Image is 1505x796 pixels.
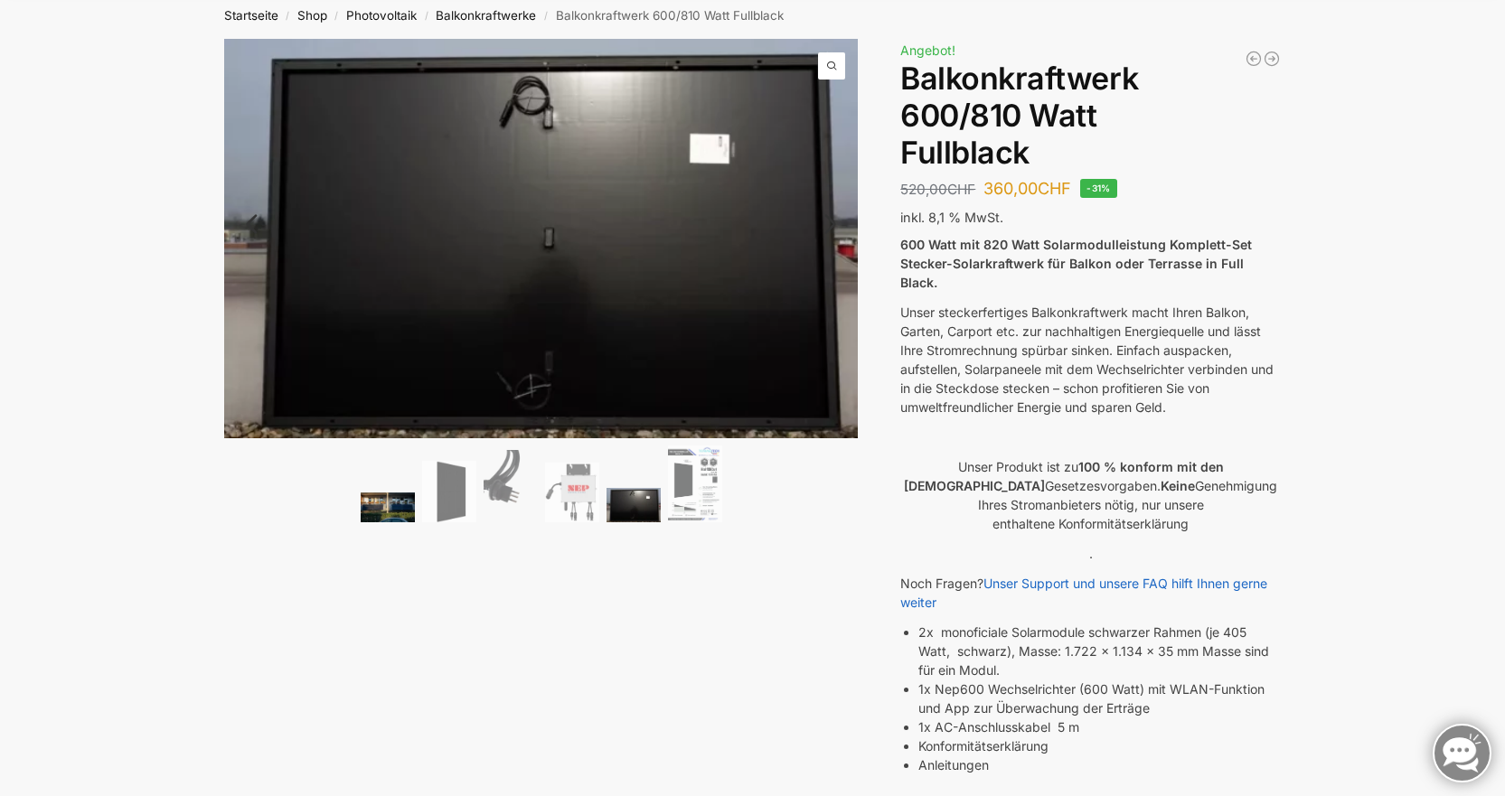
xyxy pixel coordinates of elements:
p: Noch Fragen? [900,574,1281,612]
a: Unser Support und unsere FAQ hilft Ihnen gerne weiter [900,576,1267,610]
span: -31% [1080,179,1117,198]
p: Unser Produkt ist zu Gesetzesvorgaben. Genehmigung Ihres Stromanbieters nötig, nur unsere enthalt... [900,457,1281,533]
strong: Keine [1161,478,1195,493]
p: . [900,544,1281,563]
li: Konformitätserklärung [918,736,1281,755]
span: inkl. 8,1 % MwSt. [900,210,1003,225]
li: 1x Nep600 Wechselrichter (600 Watt) mit WLAN-Funktion und App zur Überwachung der Erträge [918,679,1281,717]
img: TommaTech Vorderseite [422,461,476,523]
a: Startseite [224,8,278,23]
span: / [278,9,297,23]
li: 2x monoficiale Solarmodule schwarzer Rahmen (je 405 Watt, schwarz), Masse: 1.722 x 1.134 x 35 mm ... [918,623,1281,679]
span: / [327,9,346,23]
a: Balkonkraftwerke [436,8,536,23]
li: 1x AC-Anschlusskabel 5 m [918,717,1281,736]
strong: 600 Watt mit 820 Watt Solarmodulleistung Komplett-Set Stecker-Solarkraftwerk für Balkon oder Terr... [900,237,1252,290]
span: CHF [947,181,975,198]
strong: 100 % konform mit den [DEMOGRAPHIC_DATA] [904,459,1224,493]
a: Balkonkraftwerk 405/600 Watt erweiterbar [1263,50,1281,68]
bdi: 520,00 [900,181,975,198]
a: Shop [297,8,327,23]
img: NEP 800 Drosselbar auf 600 Watt [545,463,599,522]
span: CHF [1038,179,1071,198]
img: Balkonkraftwerk 600/810 Watt Fullblack – Bild 5 [607,488,661,522]
bdi: 360,00 [983,179,1071,198]
li: Anleitungen [918,755,1281,774]
img: Anschlusskabel-3meter_schweizer-stecker [484,450,538,522]
a: Photovoltaik [346,8,417,23]
span: / [417,9,436,23]
img: 2 Balkonkraftwerke [361,492,415,522]
span: Angebot! [900,42,955,58]
p: Unser steckerfertiges Balkonkraftwerk macht Ihren Balkon, Garten, Carport etc. zur nachhaltigen E... [900,303,1281,417]
h1: Balkonkraftwerk 600/810 Watt Fullblack [900,61,1281,171]
img: Balkonkraftwerk 600/810 Watt Fullblack – Bild 6 [668,445,722,522]
span: / [536,9,555,23]
a: Balkonkraftwerk 445/600 Watt Bificial [1245,50,1263,68]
